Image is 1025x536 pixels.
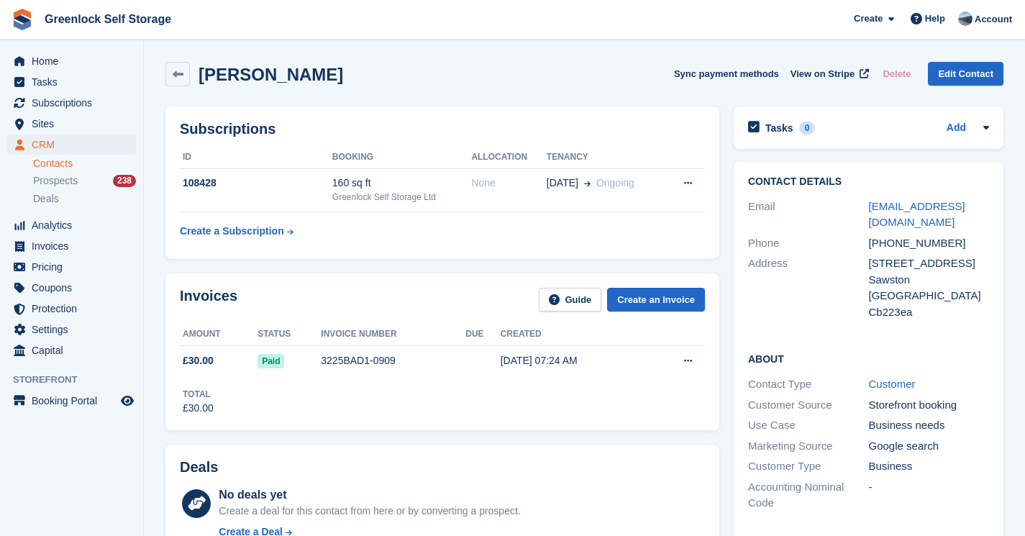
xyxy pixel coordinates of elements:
span: Invoices [32,236,118,256]
div: 160 sq ft [332,176,472,191]
span: Settings [32,319,118,340]
span: Home [32,51,118,71]
a: menu [7,257,136,277]
span: Paid [258,354,284,368]
span: Pricing [32,257,118,277]
a: Greenlock Self Storage [39,7,177,31]
div: Create a Subscription [180,224,284,239]
span: Capital [32,340,118,360]
h2: About [748,351,989,365]
div: Customer Type [748,458,869,475]
a: Deals [33,191,136,206]
span: Account [975,12,1012,27]
div: [DATE] 07:24 AM [501,353,647,368]
div: Accounting Nominal Code [748,479,869,512]
div: [STREET_ADDRESS] [869,255,990,272]
a: Preview store [119,392,136,409]
a: Create an Invoice [607,288,705,312]
a: menu [7,299,136,319]
div: Business needs [869,417,990,434]
h2: [PERSON_NAME] [199,65,343,84]
span: [DATE] [547,176,578,191]
span: Sites [32,114,118,134]
img: stora-icon-8386f47178a22dfd0bd8f6a31ec36ba5ce8667c1dd55bd0f319d3a0aa187defe.svg [12,9,33,30]
th: Tenancy [547,146,665,169]
h2: Deals [180,459,218,476]
h2: Contact Details [748,176,989,188]
div: Use Case [748,417,869,434]
a: menu [7,340,136,360]
th: Created [501,323,647,346]
th: ID [180,146,332,169]
span: Ongoing [596,177,634,188]
span: Subscriptions [32,93,118,113]
a: Contacts [33,157,136,171]
th: Invoice number [321,323,465,346]
span: Prospects [33,174,78,188]
span: Booking Portal [32,391,118,411]
div: [GEOGRAPHIC_DATA] [869,288,990,304]
span: Storefront [13,373,143,387]
a: menu [7,391,136,411]
div: £30.00 [183,401,214,416]
th: Status [258,323,321,346]
div: 3225BAD1-0909 [321,353,465,368]
div: Greenlock Self Storage Ltd [332,191,472,204]
div: Create a deal for this contact from here or by converting a prospect. [219,504,520,519]
span: Create [854,12,883,26]
a: menu [7,236,136,256]
a: menu [7,51,136,71]
button: Sync payment methods [674,62,779,86]
img: Jamie Hamilton [958,12,972,26]
div: 0 [799,122,816,135]
div: Address [748,255,869,320]
span: Tasks [32,72,118,92]
a: menu [7,319,136,340]
div: Business [869,458,990,475]
div: Email [748,199,869,231]
h2: Subscriptions [180,121,705,137]
a: Customer [869,378,916,390]
div: [PHONE_NUMBER] [869,235,990,252]
button: Delete [877,62,916,86]
a: menu [7,93,136,113]
a: menu [7,215,136,235]
span: Protection [32,299,118,319]
div: Google search [869,438,990,455]
div: Phone [748,235,869,252]
div: 238 [113,175,136,187]
div: Customer Source [748,397,869,414]
a: menu [7,72,136,92]
a: menu [7,114,136,134]
a: Guide [539,288,602,312]
span: View on Stripe [791,67,855,81]
a: Create a Subscription [180,218,293,245]
div: - [869,479,990,512]
h2: Tasks [765,122,793,135]
div: Contact Type [748,376,869,393]
span: Deals [33,192,59,206]
span: CRM [32,135,118,155]
span: Analytics [32,215,118,235]
a: [EMAIL_ADDRESS][DOMAIN_NAME] [869,200,965,229]
a: menu [7,135,136,155]
div: None [471,176,546,191]
span: Coupons [32,278,118,298]
th: Booking [332,146,472,169]
span: £30.00 [183,353,214,368]
div: Storefront booking [869,397,990,414]
h2: Invoices [180,288,237,312]
div: Total [183,388,214,401]
a: Edit Contact [928,62,1003,86]
th: Allocation [471,146,546,169]
a: menu [7,278,136,298]
div: 108428 [180,176,332,191]
a: Add [947,120,966,137]
div: Marketing Source [748,438,869,455]
div: Cb223ea [869,304,990,321]
th: Due [465,323,500,346]
div: Sawston [869,272,990,289]
a: Prospects 238 [33,173,136,188]
th: Amount [180,323,258,346]
span: Help [925,12,945,26]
